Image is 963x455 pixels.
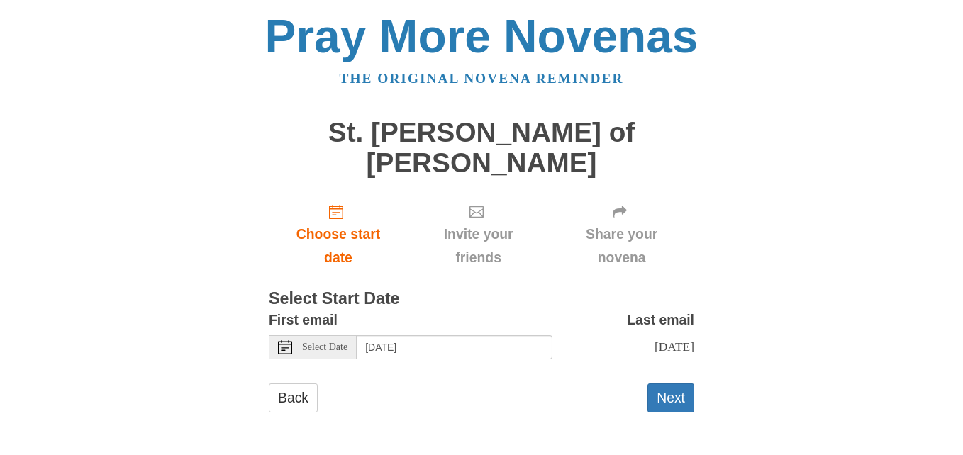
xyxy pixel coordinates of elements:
[563,223,680,269] span: Share your novena
[269,290,694,308] h3: Select Start Date
[265,10,698,62] a: Pray More Novenas
[302,342,347,352] span: Select Date
[408,192,549,276] div: Click "Next" to confirm your start date first.
[269,192,408,276] a: Choose start date
[269,308,338,332] label: First email
[422,223,535,269] span: Invite your friends
[549,192,694,276] div: Click "Next" to confirm your start date first.
[283,223,394,269] span: Choose start date
[269,383,318,412] a: Back
[655,339,694,354] span: [DATE]
[340,71,624,86] a: The original novena reminder
[269,118,694,178] h1: St. [PERSON_NAME] of [PERSON_NAME]
[647,383,694,412] button: Next
[627,308,694,332] label: Last email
